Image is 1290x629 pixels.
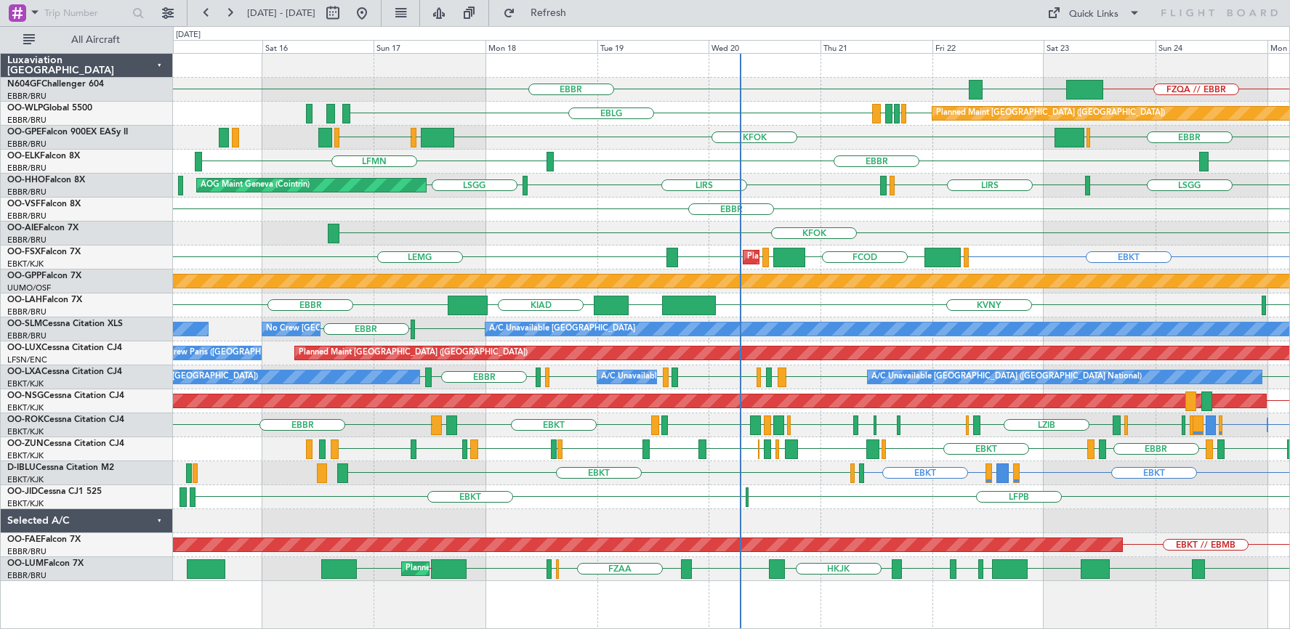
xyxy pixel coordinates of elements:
[1156,40,1267,53] div: Sun 24
[7,415,44,424] span: OO-ROK
[154,342,298,364] div: No Crew Paris ([GEOGRAPHIC_DATA])
[7,296,42,304] span: OO-LAH
[7,498,44,509] a: EBKT/KJK
[7,570,47,581] a: EBBR/BRU
[7,248,81,256] a: OO-FSXFalcon 7X
[485,40,597,53] div: Mon 18
[7,535,41,544] span: OO-FAE
[1044,40,1156,53] div: Sat 23
[747,246,916,268] div: Planned Maint Kortrijk-[GEOGRAPHIC_DATA]
[7,307,47,317] a: EBBR/BRU
[7,200,81,208] a: OO-VSFFalcon 8X
[7,259,44,269] a: EBKT/KJK
[7,176,45,184] span: OO-HHO
[150,40,262,53] div: Fri 15
[936,102,1165,124] div: Planned Maint [GEOGRAPHIC_DATA] ([GEOGRAPHIC_DATA])
[7,391,124,400] a: OO-NSGCessna Citation CJ4
[7,559,44,568] span: OO-LUM
[932,40,1044,53] div: Fri 22
[7,152,40,161] span: OO-ELK
[7,368,41,376] span: OO-LXA
[7,176,85,184] a: OO-HHOFalcon 8X
[406,558,669,580] div: Planned Maint [GEOGRAPHIC_DATA] ([GEOGRAPHIC_DATA] National)
[7,378,44,389] a: EBKT/KJK
[7,91,47,102] a: EBBR/BRU
[7,402,44,413] a: EBKT/KJK
[7,439,44,448] span: OO-ZUN
[709,40,821,53] div: Wed 20
[489,318,635,340] div: A/C Unavailable [GEOGRAPHIC_DATA]
[16,28,158,52] button: All Aircraft
[7,344,122,352] a: OO-LUXCessna Citation CJ4
[1040,1,1148,25] button: Quick Links
[7,224,78,232] a: OO-AIEFalcon 7X
[871,366,1142,388] div: A/C Unavailable [GEOGRAPHIC_DATA] ([GEOGRAPHIC_DATA] National)
[7,474,44,485] a: EBKT/KJK
[7,115,47,126] a: EBBR/BRU
[7,439,124,448] a: OO-ZUNCessna Citation CJ4
[38,35,153,45] span: All Aircraft
[7,368,122,376] a: OO-LXACessna Citation CJ4
[7,283,51,293] a: UUMO/OSF
[7,320,123,328] a: OO-SLMCessna Citation XLS
[7,450,44,461] a: EBKT/KJK
[266,318,509,340] div: No Crew [GEOGRAPHIC_DATA] ([GEOGRAPHIC_DATA] National)
[7,139,47,150] a: EBBR/BRU
[7,163,47,174] a: EBBR/BRU
[7,80,41,89] span: N604GF
[7,272,41,280] span: OO-GPP
[7,320,42,328] span: OO-SLM
[7,330,47,341] a: EBBR/BRU
[7,187,47,198] a: EBBR/BRU
[496,1,584,25] button: Refresh
[7,546,47,557] a: EBBR/BRU
[247,7,315,20] span: [DATE] - [DATE]
[7,224,39,232] span: OO-AIE
[262,40,374,53] div: Sat 16
[7,487,102,496] a: OO-JIDCessna CJ1 525
[7,152,80,161] a: OO-ELKFalcon 8X
[7,463,36,472] span: D-IBLU
[7,463,114,472] a: D-IBLUCessna Citation M2
[7,104,43,113] span: OO-WLP
[44,2,128,24] input: Trip Number
[7,391,44,400] span: OO-NSG
[7,211,47,222] a: EBBR/BRU
[7,200,41,208] span: OO-VSF
[597,40,709,53] div: Tue 19
[7,80,104,89] a: N604GFChallenger 604
[299,342,528,364] div: Planned Maint [GEOGRAPHIC_DATA] ([GEOGRAPHIC_DATA])
[7,415,124,424] a: OO-ROKCessna Citation CJ4
[7,344,41,352] span: OO-LUX
[176,29,201,41] div: [DATE]
[94,366,258,388] div: No Crew Chambery ([GEOGRAPHIC_DATA])
[7,128,41,137] span: OO-GPE
[7,128,128,137] a: OO-GPEFalcon 900EX EASy II
[201,174,310,196] div: AOG Maint Geneva (Cointrin)
[7,559,84,568] a: OO-LUMFalcon 7X
[7,535,81,544] a: OO-FAEFalcon 7X
[7,426,44,437] a: EBKT/KJK
[7,487,38,496] span: OO-JID
[518,8,579,18] span: Refresh
[7,248,41,256] span: OO-FSX
[821,40,932,53] div: Thu 21
[1069,7,1118,22] div: Quick Links
[7,235,47,245] a: EBBR/BRU
[374,40,485,53] div: Sun 17
[7,354,47,365] a: LFSN/ENC
[7,272,81,280] a: OO-GPPFalcon 7X
[601,366,871,388] div: A/C Unavailable [GEOGRAPHIC_DATA] ([GEOGRAPHIC_DATA] National)
[7,296,82,304] a: OO-LAHFalcon 7X
[7,104,92,113] a: OO-WLPGlobal 5500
